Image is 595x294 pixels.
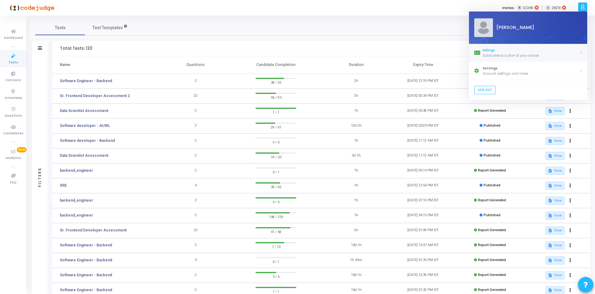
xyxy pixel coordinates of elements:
td: 2 [162,74,229,89]
td: 1h [323,208,390,223]
span: 1 / 1 [255,109,296,115]
span: Report Generated [478,109,506,113]
div: Settings [483,66,579,71]
a: SettingsAccount settings and more [469,62,587,80]
td: 2 [162,133,229,148]
td: 2 [162,193,229,208]
span: Report Generated [478,258,506,262]
span: 7 / 10 [255,243,296,250]
td: [DATE] 10:37 AM IST [390,238,457,253]
td: 2 [162,148,229,163]
button: View [546,226,565,235]
span: T [517,6,521,10]
td: 2 [162,208,229,223]
a: Software Engineer - Backend [60,257,112,263]
button: View [546,167,565,175]
td: 2 [162,163,229,178]
span: Contests [5,78,21,83]
div: Billings [483,48,579,53]
td: [DATE] 02:34 PM IST [390,89,457,104]
span: I [546,6,550,10]
a: Software Engineer - Backend [60,272,112,278]
span: Published [484,138,500,142]
a: Software developer - AI/ML [60,123,110,128]
span: Report Generated [478,273,506,277]
span: 4 / 4 [255,198,296,205]
a: Software Engineer - Backend [60,78,112,84]
span: 41 / 48 [255,228,296,235]
span: Report Generated [478,168,506,172]
div: Filters [37,143,43,211]
button: View [546,271,565,279]
td: [DATE] 01:35 PM IST [390,253,457,268]
th: Questions [162,56,229,74]
span: Tests [55,25,66,31]
mat-icon: description [548,139,552,143]
td: [DATE] 05:14 PM IST [390,163,457,178]
td: 10d 1h [323,268,390,283]
td: 2 [162,104,229,119]
a: BillingsSubscribe to a plan of your choice [469,44,587,62]
button: View [546,197,565,205]
th: Status [457,56,523,74]
span: 38 / 55 [255,79,296,85]
td: 2h [323,223,390,238]
span: Candidates [3,131,23,136]
span: Tests [8,60,18,65]
span: 29 / 61 [255,124,296,130]
span: Test Templates [92,25,123,31]
a: backend_engineer [60,198,93,203]
td: 2 [162,238,229,253]
td: 22 [162,89,229,104]
td: 10d 1h [323,238,390,253]
a: SRE [60,183,67,188]
mat-icon: description [548,169,552,173]
div: Account settings and more [483,71,579,76]
span: Published [484,124,500,128]
a: Sr. Frontend Developer Assessment [60,227,127,233]
div: Subscribe to a plan of your choice [483,53,579,58]
div: Total Tests: 120 [60,46,92,51]
td: 3 [162,253,229,268]
a: backend_engineer [60,212,93,218]
div: [PERSON_NAME] [493,25,582,31]
button: View [546,256,565,264]
button: View [546,241,565,250]
button: View [546,152,565,160]
button: View [546,122,565,130]
mat-icon: description [548,184,552,188]
span: 28/31 [551,5,561,11]
span: | [542,4,543,11]
mat-icon: description [548,154,552,158]
span: 46 / 93 [255,94,296,100]
td: [DATE] 01:09 PM IST [390,223,457,238]
mat-icon: description [548,288,552,292]
td: 1h [323,163,390,178]
a: Software developer - Backend [60,138,115,143]
a: Data Scientist Assessment [60,108,108,114]
td: [DATE] 04:15 PM IST [390,208,457,223]
a: backend_engineer [60,168,93,173]
span: Analytics [6,156,21,161]
th: Duration [323,56,390,74]
a: Software Engineer - Backend [60,242,112,248]
mat-icon: description [548,273,552,278]
span: 3 / 6 [255,273,296,279]
label: Invites: [502,5,515,11]
td: [DATE] 12:19 PM IST [390,74,457,89]
td: 1h [323,178,390,193]
td: [DATE] 11:12 AM IST [390,148,457,163]
td: 12d 2h [323,119,390,133]
span: Questions [4,113,22,119]
th: Candidate Completion [229,56,323,74]
td: 1h [323,104,390,119]
span: 0 / 1 [255,258,296,264]
a: Log Out [474,86,495,94]
span: Dashboard [4,35,23,41]
td: 1h [323,193,390,208]
mat-icon: description [548,198,552,203]
mat-icon: description [548,109,552,113]
span: 0/246 [523,5,533,11]
th: Name [52,56,162,74]
button: View [546,182,565,190]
